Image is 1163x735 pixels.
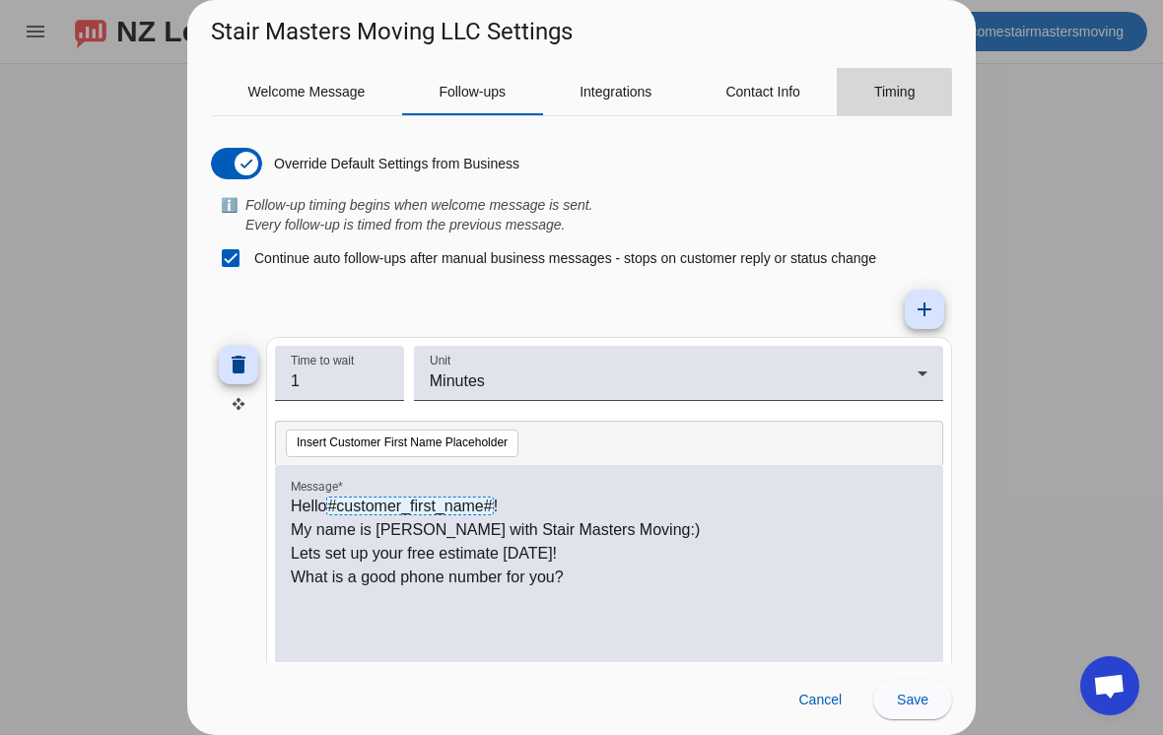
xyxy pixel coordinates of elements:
label: Override Default Settings from Business [270,154,519,173]
mat-label: Time to wait [291,355,354,367]
span: Timing [874,85,916,99]
p: Hello ! [291,495,927,518]
button: Cancel [783,680,857,719]
label: Continue auto follow-ups after manual business messages - stops on customer reply or status change [250,248,876,268]
h1: Stair Masters Moving LLC Settings [211,16,573,47]
span: #customer_first_name# [326,497,493,515]
span: Save [897,692,928,707]
mat-icon: delete [227,353,250,376]
div: Open chat [1080,656,1139,715]
button: Save [873,680,952,719]
span: Minutes [430,372,485,389]
p: My name is [PERSON_NAME] with Stair Masters Moving:) [291,518,927,542]
span: Cancel [798,692,842,707]
span: Welcome Message [248,85,366,99]
p: Lets set up your free estimate [DATE]! [291,542,927,566]
span: Contact Info [725,85,800,99]
mat-label: Unit [430,355,450,367]
span: ℹ️ [221,195,238,234]
i: Follow-up timing begins when welcome message is sent. Every follow-up is timed from the previous ... [245,197,593,233]
button: Insert Customer First Name Placeholder [286,430,518,457]
mat-icon: add [913,298,936,321]
p: What is a good phone number for you? [291,566,927,589]
span: Integrations [580,85,651,99]
span: Follow-ups [439,85,506,99]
